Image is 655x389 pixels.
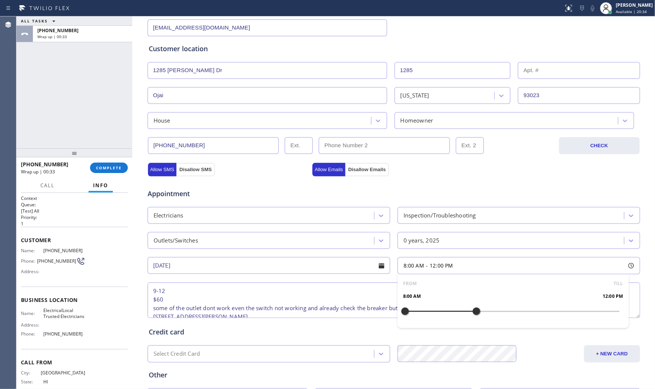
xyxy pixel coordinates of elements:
span: HI [43,379,85,385]
button: ALL TASKS [16,16,63,25]
input: City [148,87,387,104]
span: 12:00 PM [603,293,623,300]
button: Call [36,178,59,193]
span: Phone: [21,331,43,337]
span: [GEOGRAPHIC_DATA] [41,370,85,376]
div: House [154,116,170,125]
button: CHECK [559,137,640,154]
span: Call [40,182,55,189]
span: Wrap up | 00:33 [21,169,55,175]
span: Info [93,182,108,189]
input: Address [148,62,387,79]
span: ElectricalLocal Trusted Electricians [43,308,85,319]
input: Email [148,19,387,36]
button: + NEW CARD [584,345,640,362]
div: Outlets/Switches [154,236,198,245]
span: 12:00 PM [430,262,453,269]
input: Ext. 2 [456,137,484,154]
input: Phone Number 2 [319,137,450,154]
span: Business location [21,296,128,303]
span: Address: [21,269,43,274]
button: Disallow SMS [176,163,215,176]
span: Wrap up | 00:33 [37,34,67,39]
div: Electricians [154,211,183,220]
span: FROM [403,280,417,287]
span: City: [21,370,41,376]
h1: Context [21,195,128,201]
span: 8:00 AM [403,293,421,300]
span: 8:00 AM [404,262,424,269]
span: State: [21,379,43,385]
span: TILL [614,280,623,287]
input: ZIP [518,87,640,104]
span: [PHONE_NUMBER] [43,331,85,337]
textarea: 9-12 $60 some of the outlet dont work even the switch not working and already check the breaker b... [148,283,640,318]
span: Name: [21,248,43,253]
h2: Queue: [21,201,128,208]
span: Call From [21,359,128,366]
button: Disallow Emails [345,163,389,176]
p: 1 [21,220,128,227]
button: Allow SMS [148,163,176,176]
div: Select Credit Card [154,350,200,358]
span: [PHONE_NUMBER] [37,258,76,264]
div: Other [149,370,639,380]
span: Name: [21,311,43,316]
span: Available | 20:34 [616,9,647,14]
input: Ext. [285,137,313,154]
div: Customer location [149,44,639,54]
div: Inspection/Troubleshooting [404,211,476,220]
button: Info [89,178,113,193]
span: Address: [21,322,43,328]
div: [PERSON_NAME] [616,2,653,8]
span: [PHONE_NUMBER] [37,27,78,34]
p: [Test] All [21,208,128,214]
span: - [426,262,428,269]
span: ALL TASKS [21,18,48,24]
button: COMPLETE [90,163,128,173]
span: [PHONE_NUMBER] [21,161,68,168]
div: [US_STATE] [401,91,429,100]
span: COMPLETE [96,165,122,170]
input: - choose date - [148,257,390,274]
input: Street # [395,62,511,79]
input: Apt. # [518,62,640,79]
div: Credit card [149,327,639,337]
div: 0 years, 2025 [404,236,440,245]
div: Homeowner [401,116,433,125]
button: Mute [587,3,598,13]
h2: Priority: [21,214,128,220]
input: Phone Number [148,137,279,154]
span: Customer [21,237,128,244]
span: [PHONE_NUMBER] [43,248,85,253]
span: Appointment [148,189,311,199]
span: Phone: [21,258,37,264]
button: Allow Emails [312,163,345,176]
